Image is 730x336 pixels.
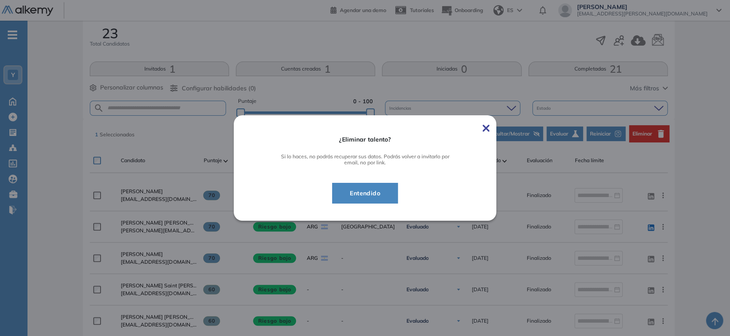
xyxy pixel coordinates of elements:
iframe: Chat Widget [687,295,730,336]
span: Entendido [343,188,387,198]
img: Cerrar [483,125,489,132]
div: Widget de chat [687,295,730,336]
span: ¿Eliminar talento? [258,136,472,143]
span: Si lo haces, no podrás recuperar sus datos. Podrás volver a invitarlo por email, no por link. [281,153,449,166]
button: Entendido [332,183,398,203]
